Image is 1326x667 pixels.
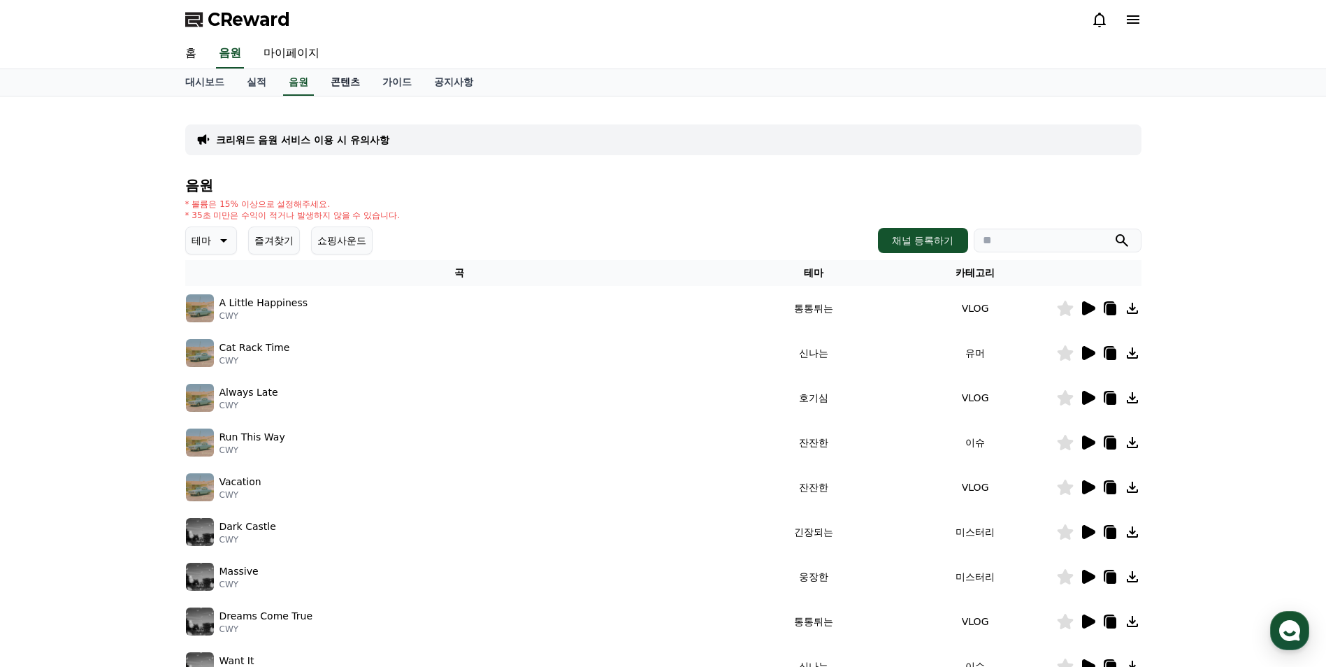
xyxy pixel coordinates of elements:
a: 음원 [283,69,314,96]
a: 크리워드 음원 서비스 이용 시 유의사항 [216,133,389,147]
span: 대화 [128,465,145,476]
th: 카테고리 [895,260,1056,286]
button: 즐겨찾기 [248,227,300,254]
a: 공지사항 [423,69,484,96]
td: 미스터리 [895,554,1056,599]
td: 웅장한 [733,554,895,599]
img: music [186,608,214,636]
img: music [186,429,214,457]
a: 마이페이지 [252,39,331,69]
a: 음원 [216,39,244,69]
img: music [186,384,214,412]
p: CWY [219,400,278,411]
p: CWY [219,489,261,501]
a: 대시보드 [174,69,236,96]
p: Always Late [219,385,278,400]
a: 홈 [4,443,92,478]
td: VLOG [895,465,1056,510]
img: music [186,339,214,367]
p: Vacation [219,475,261,489]
td: 통통튀는 [733,286,895,331]
td: VLOG [895,599,1056,644]
img: music [186,563,214,591]
a: 홈 [174,39,208,69]
p: Cat Rack Time [219,340,290,355]
span: 홈 [44,464,52,475]
td: 신나는 [733,331,895,375]
p: CWY [219,355,290,366]
h4: 음원 [185,178,1141,193]
button: 테마 [185,227,237,254]
td: 통통튀는 [733,599,895,644]
td: 잔잔한 [733,420,895,465]
p: A Little Happiness [219,296,308,310]
p: Dark Castle [219,519,276,534]
td: VLOG [895,286,1056,331]
p: CWY [219,310,308,322]
td: 잔잔한 [733,465,895,510]
p: 테마 [192,231,211,250]
img: music [186,294,214,322]
p: CWY [219,579,259,590]
p: Run This Way [219,430,285,445]
td: 이슈 [895,420,1056,465]
a: 콘텐츠 [319,69,371,96]
img: music [186,518,214,546]
span: CReward [208,8,290,31]
p: * 볼륨은 15% 이상으로 설정해주세요. [185,199,401,210]
p: * 35초 미만은 수익이 적거나 발생하지 않을 수 있습니다. [185,210,401,221]
td: 유머 [895,331,1056,375]
span: 설정 [216,464,233,475]
img: music [186,473,214,501]
td: 미스터리 [895,510,1056,554]
td: 긴장되는 [733,510,895,554]
button: 쇼핑사운드 [311,227,373,254]
button: 채널 등록하기 [878,228,967,253]
a: 가이드 [371,69,423,96]
a: CReward [185,8,290,31]
p: Dreams Come True [219,609,313,624]
a: 대화 [92,443,180,478]
th: 곡 [185,260,733,286]
p: CWY [219,445,285,456]
a: 실적 [236,69,278,96]
p: Massive [219,564,259,579]
p: CWY [219,624,313,635]
p: CWY [219,534,276,545]
th: 테마 [733,260,895,286]
a: 설정 [180,443,268,478]
td: VLOG [895,375,1056,420]
td: 호기심 [733,375,895,420]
